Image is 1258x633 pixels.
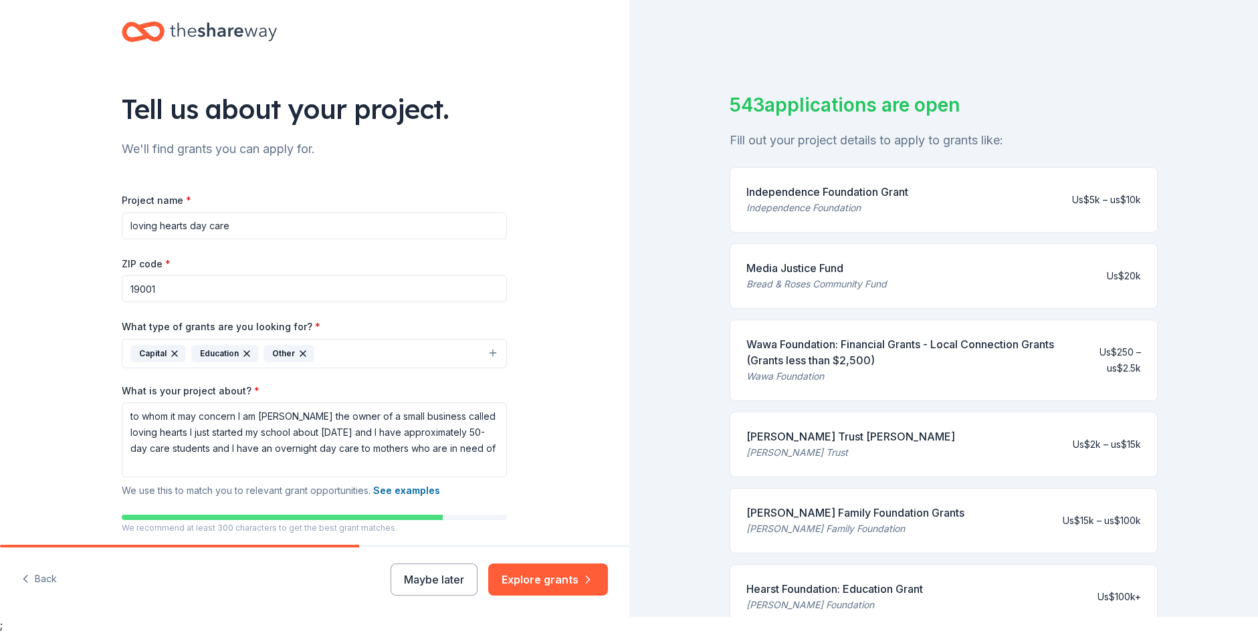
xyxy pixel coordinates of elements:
div: Independence Foundation Grant [746,184,908,200]
div: We'll find grants you can apply for. [122,138,507,160]
div: Wawa Foundation: Financial Grants - Local Connection Grants (Grants less than $2,500) [746,336,1072,368]
span: We use this to match you to relevant grant opportunities. [122,485,440,496]
div: Us$15k – us$100k [1063,513,1141,529]
textarea: to whom it may concern I am [PERSON_NAME] the owner of a small business called loving hearts I ju... [122,402,507,477]
button: Explore grants [488,563,608,596]
div: Tell us about your project. [122,90,507,128]
div: Bread & Roses Community Fund [746,276,887,292]
label: ZIP code [122,257,171,271]
button: CapitalEducationOther [122,339,507,368]
div: [PERSON_NAME] Family Foundation Grants [746,505,964,521]
div: Hearst Foundation: Education Grant [746,581,923,597]
label: Project name [122,194,191,207]
button: See examples [373,483,440,499]
label: What type of grants are you looking for? [122,320,320,334]
div: 543 applications are open [730,91,1158,119]
label: What is your project about? [122,384,259,398]
button: Maybe later [391,563,478,596]
div: Us$2k – us$15k [1073,436,1141,453]
div: Capital [130,345,186,362]
div: Us$20k [1107,268,1141,284]
div: [PERSON_NAME] Trust [746,445,955,461]
div: Independence Foundation [746,200,908,216]
div: [PERSON_NAME] Family Foundation [746,521,964,537]
div: Us$250 – us$2.5k [1083,344,1141,376]
div: [PERSON_NAME] Foundation [746,597,923,613]
div: Wawa Foundation [746,368,1072,384]
div: Us$100k+ [1097,589,1141,605]
button: Back [21,565,57,594]
div: Other [264,345,314,362]
div: Fill out your project details to apply to grants like: [730,130,1158,151]
input: 12345 (U.S. only) [122,275,507,302]
input: After school program [122,213,507,239]
div: [PERSON_NAME] Trust [PERSON_NAME] [746,428,955,445]
div: Us$5k – us$10k [1072,192,1141,208]
div: Education [191,345,258,362]
p: We recommend at least 300 characters to get the best grant matches. [122,523,507,533]
div: Media Justice Fund [746,260,887,276]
